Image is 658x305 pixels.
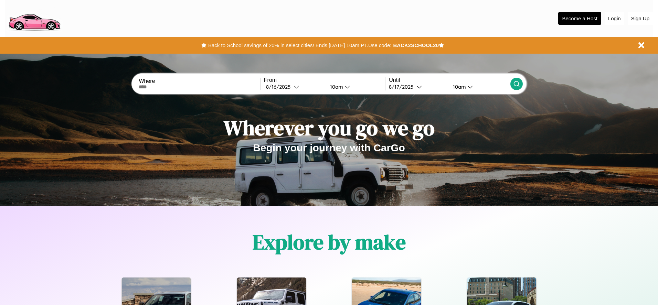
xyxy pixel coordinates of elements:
div: 10am [327,84,345,90]
b: BACK2SCHOOL20 [393,42,439,48]
div: 8 / 16 / 2025 [266,84,294,90]
h1: Explore by make [253,228,406,256]
div: 8 / 17 / 2025 [389,84,417,90]
button: Login [605,12,624,25]
img: logo [5,3,63,32]
label: Until [389,77,510,83]
label: Where [139,78,260,84]
label: From [264,77,385,83]
button: Sign Up [628,12,653,25]
button: 10am [325,83,385,90]
button: 10am [447,83,510,90]
button: Back to School savings of 20% in select cities! Ends [DATE] 10am PT.Use code: [206,41,393,50]
div: 10am [449,84,468,90]
button: 8/16/2025 [264,83,325,90]
button: Become a Host [558,12,601,25]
